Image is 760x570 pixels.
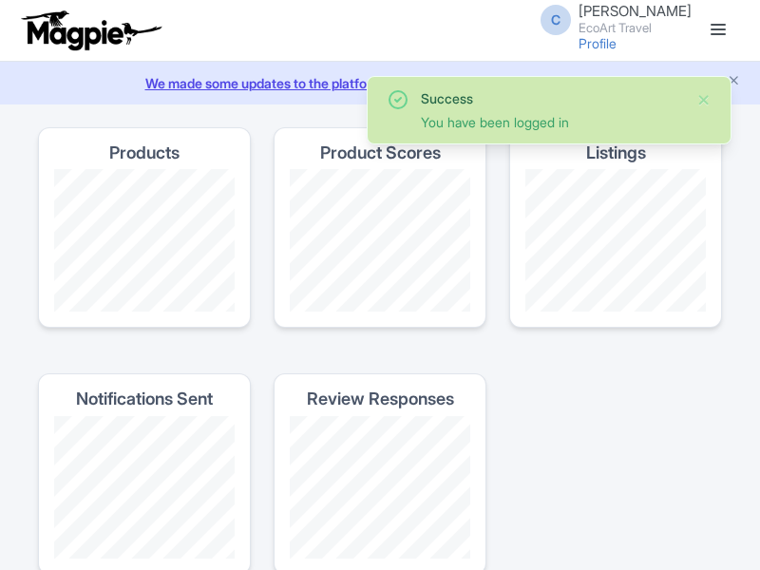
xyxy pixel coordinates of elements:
[11,73,749,93] a: We made some updates to the platform. Read more about the new layout
[579,35,617,51] a: Profile
[307,389,454,408] h4: Review Responses
[579,2,692,20] span: [PERSON_NAME]
[529,4,692,34] a: C [PERSON_NAME] EcoArt Travel
[76,389,213,408] h4: Notifications Sent
[421,88,681,108] div: Success
[541,5,571,35] span: C
[17,9,164,51] img: logo-ab69f6fb50320c5b225c76a69d11143b.png
[727,71,741,93] button: Close announcement
[579,22,692,34] small: EcoArt Travel
[421,112,681,132] div: You have been logged in
[109,143,180,162] h4: Products
[586,143,646,162] h4: Listings
[696,88,712,111] button: Close
[320,143,441,162] h4: Product Scores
